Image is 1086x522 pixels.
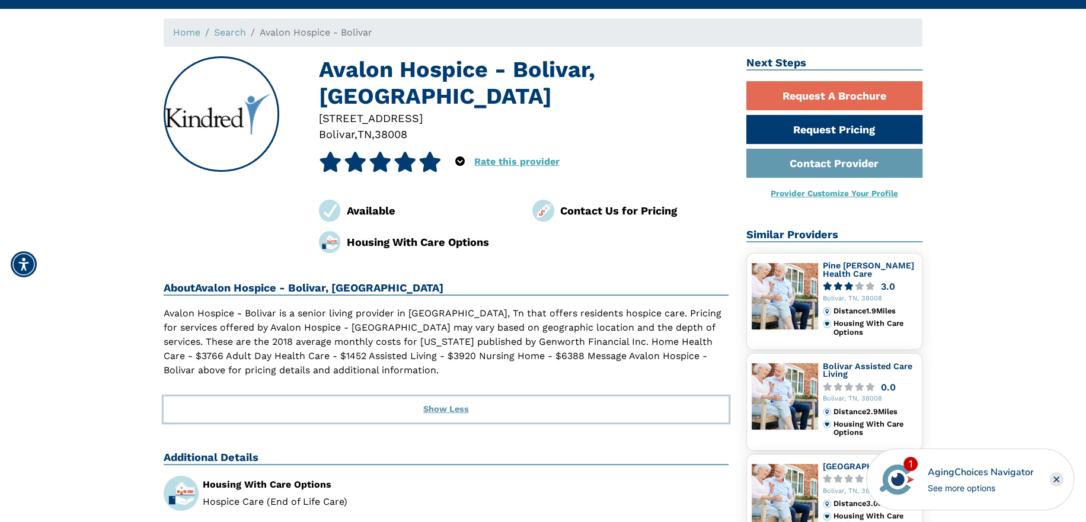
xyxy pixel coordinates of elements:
[347,203,515,219] div: Available
[375,126,407,142] div: 38008
[881,383,896,392] div: 0.0
[164,281,729,296] h2: About Avalon Hospice - Bolivar, [GEOGRAPHIC_DATA]
[372,128,375,140] span: ,
[823,361,912,379] a: Bolivar Assisted Care Living
[833,408,917,416] div: Distance 2.9 Miles
[771,188,898,198] a: Provider Customize Your Profile
[927,482,1033,494] div: See more options
[833,319,917,337] div: Housing With Care Options
[164,306,729,377] p: Avalon Hospice - Bolivar is a senior living provider in [GEOGRAPHIC_DATA], Tn that offers residen...
[203,480,437,489] div: Housing With Care Options
[746,56,923,71] h2: Next Steps
[746,81,923,110] a: Request A Brochure
[823,499,831,508] img: distance.svg
[173,27,200,38] a: Home
[1049,472,1063,486] div: Close
[165,94,279,134] img: Avalon Hospice - Bolivar, Bolivar TN
[823,319,831,328] img: primary.svg
[347,234,515,250] div: Housing With Care Options
[260,27,372,38] span: Avalon Hospice - Bolivar
[214,27,246,38] a: Search
[455,152,465,172] div: Popover trigger
[164,451,729,465] h2: Additional Details
[823,261,914,278] a: Pine [PERSON_NAME] Health Care
[823,383,918,392] a: 0.0
[833,307,917,315] div: Distance 1.9 Miles
[560,203,729,219] div: Contact Us for Pricing
[357,128,372,140] span: TN
[823,295,918,303] div: Bolivar, TN, 38008
[927,465,1033,479] div: AgingChoices Navigator
[164,396,729,422] button: Show Less
[746,149,923,178] a: Contact Provider
[319,110,729,126] div: [STREET_ADDRESS]
[877,459,917,499] img: avatar
[319,128,354,140] span: Bolivar
[823,420,831,428] img: primary.svg
[823,512,831,520] img: primary.svg
[319,56,729,110] h1: Avalon Hospice - Bolivar, [GEOGRAPHIC_DATA]
[823,282,918,291] a: 3.0
[823,408,831,416] img: distance.svg
[903,457,918,471] div: 1
[823,307,831,315] img: distance.svg
[823,475,918,483] a: 0.0
[881,282,895,291] div: 3.0
[833,499,917,508] div: Distance 3.0 Miles
[823,488,918,495] div: Bolivar, TN, 38008
[164,18,922,47] nav: breadcrumb
[203,497,437,507] li: Hospice Care (End of Life Care)
[823,462,911,471] a: [GEOGRAPHIC_DATA]
[474,156,560,167] a: Rate this provider
[823,395,918,403] div: Bolivar, TN, 38008
[746,228,923,242] h2: Similar Providers
[746,115,923,144] a: Request Pricing
[833,420,917,437] div: Housing With Care Options
[11,251,37,277] div: Accessibility Menu
[354,128,357,140] span: ,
